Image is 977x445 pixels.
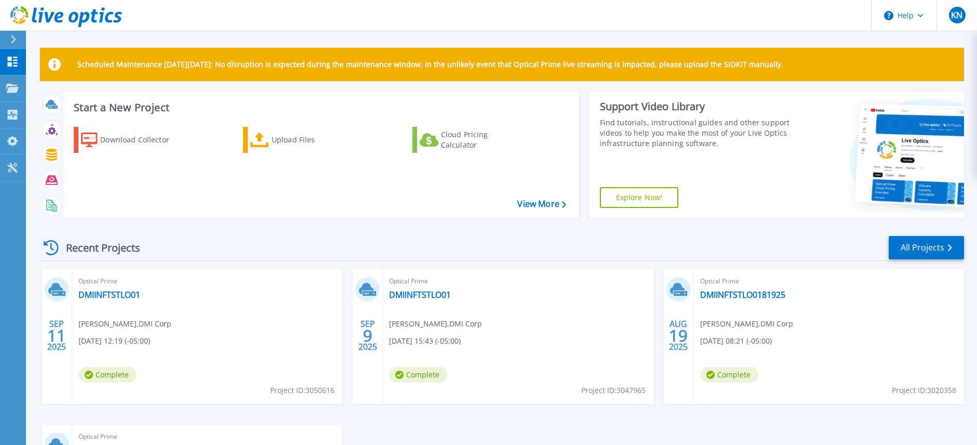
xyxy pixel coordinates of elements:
[40,235,154,260] div: Recent Projects
[100,129,183,150] div: Download Collector
[243,127,359,153] a: Upload Files
[951,11,962,19] span: KN
[78,290,140,300] a: DMIINFTSTLO01
[581,385,646,396] span: Project ID: 3047965
[668,317,688,355] div: AUG 2025
[47,317,66,355] div: SEP 2025
[517,199,566,209] a: View More
[600,117,791,149] div: Find tutorials, instructional guides and other support videos to help you make the most of your L...
[700,290,785,300] a: DMIINFTSTLO0181925
[892,385,956,396] span: Project ID: 3020358
[389,276,647,287] span: Optical Prime
[700,335,772,347] span: [DATE] 08:21 (-05:00)
[74,102,566,113] h3: Start a New Project
[47,331,66,340] span: 11
[389,367,447,383] span: Complete
[78,276,336,287] span: Optical Prime
[600,100,791,113] div: Support Video Library
[389,335,461,347] span: [DATE] 15:43 (-05:00)
[700,276,958,287] span: Optical Prime
[78,318,171,330] span: [PERSON_NAME] , DMI Corp
[78,335,150,347] span: [DATE] 12:19 (-05:00)
[363,331,372,340] span: 9
[389,318,482,330] span: [PERSON_NAME] , DMI Corp
[78,431,336,442] span: Optical Prime
[74,127,190,153] a: Download Collector
[412,127,528,153] a: Cloud Pricing Calculator
[77,60,783,69] p: Scheduled Maintenance [DATE][DATE]: No disruption is expected during the maintenance window. In t...
[700,318,793,330] span: [PERSON_NAME] , DMI Corp
[78,367,137,383] span: Complete
[272,129,355,150] div: Upload Files
[270,385,334,396] span: Project ID: 3050616
[389,290,451,300] a: DMIINFTSTLO01
[889,236,964,259] a: All Projects
[358,317,378,355] div: SEP 2025
[669,331,688,340] span: 19
[600,187,679,208] a: Explore Now!
[700,367,758,383] span: Complete
[441,129,524,150] div: Cloud Pricing Calculator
